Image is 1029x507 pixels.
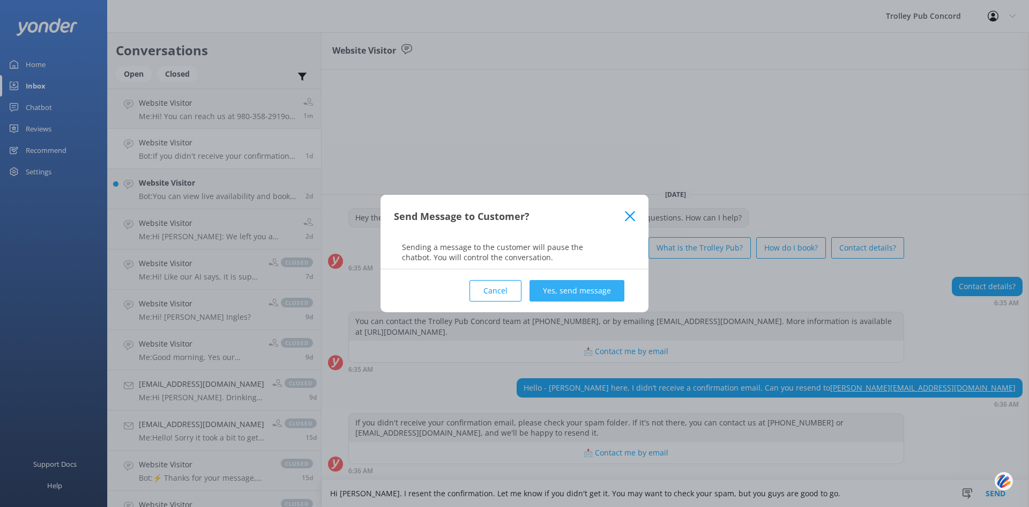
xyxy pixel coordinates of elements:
[995,471,1013,491] img: svg+xml;base64,PHN2ZyB3aWR0aD0iNDQiIGhlaWdodD0iNDQiIHZpZXdCb3g9IjAgMCA0NCA0NCIgZmlsbD0ibm9uZSIgeG...
[394,208,625,225] div: Send Message to Customer?
[530,280,624,302] button: Yes, send message
[625,211,635,222] button: Close
[381,242,648,262] p: Sending a message to the customer will pause the chatbot. You will control the conversation.
[469,280,521,302] button: Cancel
